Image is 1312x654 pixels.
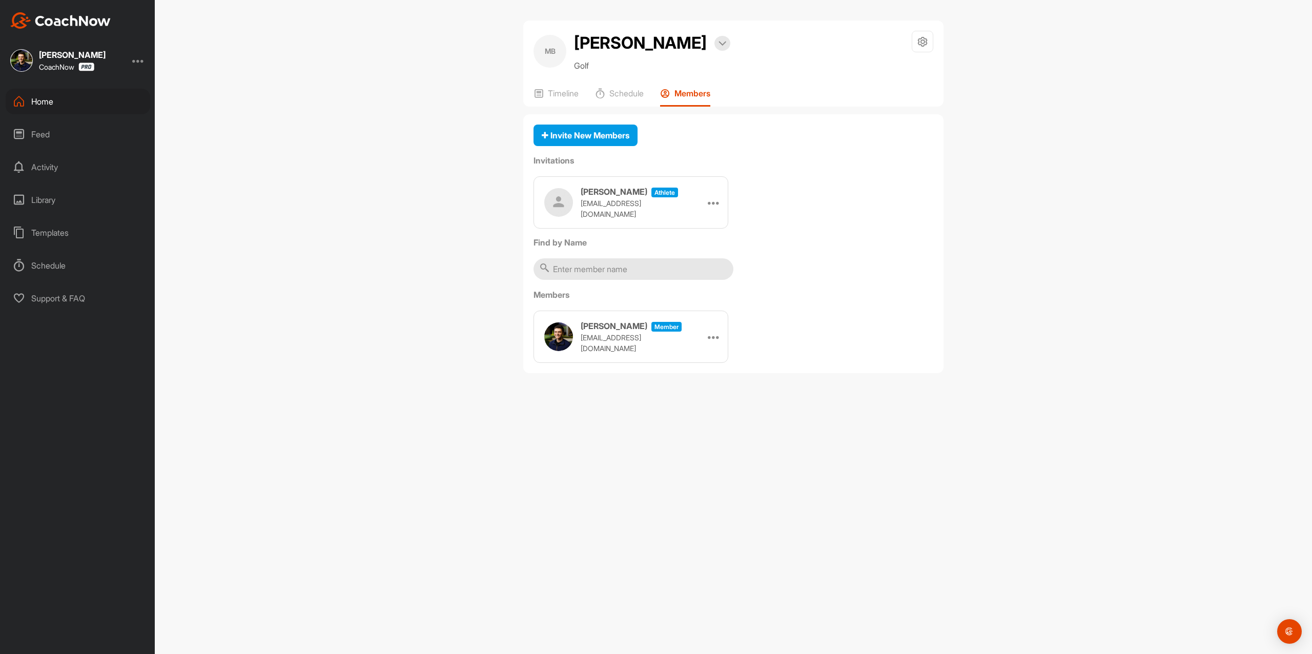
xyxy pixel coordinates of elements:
[39,51,106,59] div: [PERSON_NAME]
[534,258,733,280] input: Enter member name
[78,63,94,71] img: CoachNow Pro
[581,186,647,198] h3: [PERSON_NAME]
[6,89,150,114] div: Home
[6,154,150,180] div: Activity
[6,220,150,246] div: Templates
[6,285,150,311] div: Support & FAQ
[581,320,647,332] h3: [PERSON_NAME]
[674,88,710,98] p: Members
[574,59,730,72] p: Golf
[544,322,573,351] img: user
[542,130,629,140] span: Invite New Members
[581,332,683,354] p: [EMAIL_ADDRESS][DOMAIN_NAME]
[39,63,94,71] div: CoachNow
[6,121,150,147] div: Feed
[6,187,150,213] div: Library
[581,198,683,219] p: [EMAIL_ADDRESS][DOMAIN_NAME]
[574,31,707,55] h2: [PERSON_NAME]
[6,253,150,278] div: Schedule
[10,12,111,29] img: CoachNow
[10,49,33,72] img: square_49fb5734a34dfb4f485ad8bdc13d6667.jpg
[609,88,644,98] p: Schedule
[651,188,678,197] span: athlete
[534,154,933,167] label: Invitations
[651,322,682,332] span: Member
[1277,619,1302,644] div: Open Intercom Messenger
[534,125,638,147] button: Invite New Members
[548,88,579,98] p: Timeline
[534,236,933,249] label: Find by Name
[719,41,726,46] img: arrow-down
[534,35,566,68] div: MB
[534,289,933,301] label: Members
[544,188,573,217] img: user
